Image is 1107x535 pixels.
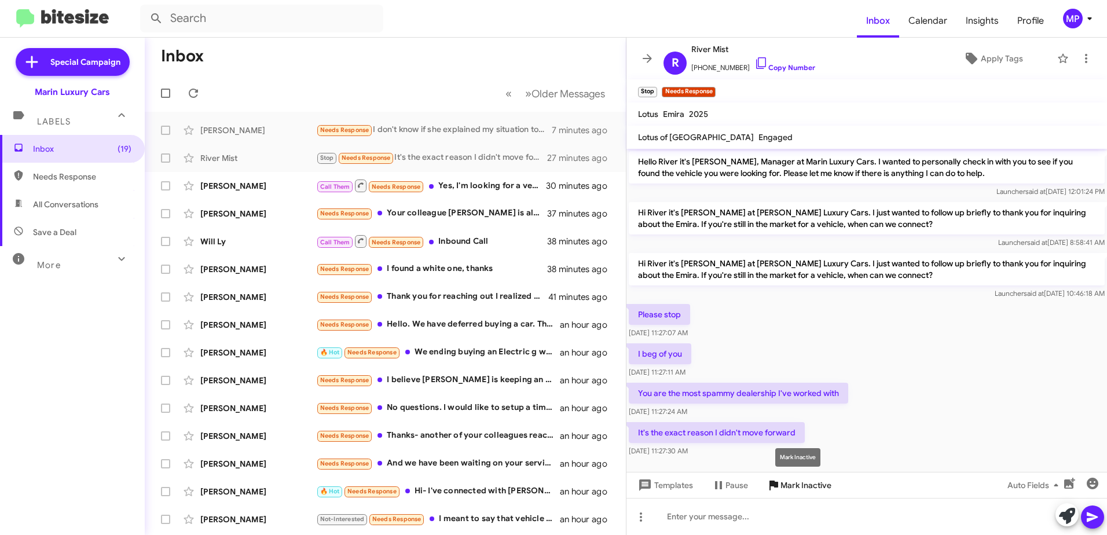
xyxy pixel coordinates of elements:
button: Pause [702,475,757,496]
small: Needs Response [662,87,715,97]
div: an hour ago [560,458,617,470]
div: We ending buying an Electric g wagon. [316,346,560,359]
a: Copy Number [754,63,815,72]
span: Inbox [33,143,131,155]
span: Save a Deal [33,226,76,238]
span: Needs Response [320,126,369,134]
span: Call Them [320,183,350,190]
span: Not-Interested [320,515,365,523]
p: Hi River it's [PERSON_NAME] at [PERSON_NAME] Luxury Cars. I just wanted to follow up briefly to t... [629,253,1105,285]
div: [PERSON_NAME] [200,402,316,414]
span: Engaged [758,132,793,142]
span: Needs Response [33,171,131,182]
span: Launcher [DATE] 10:46:18 AM [995,289,1105,298]
a: Insights [956,4,1008,38]
span: Needs Response [372,515,421,523]
span: said at [1025,187,1046,196]
span: Needs Response [320,376,369,384]
div: Thank you for reaching out I realized that I would like to have a CPO vehicle [316,290,548,303]
button: Auto Fields [998,475,1072,496]
div: [PERSON_NAME] [200,347,316,358]
div: 30 minutes ago [547,180,617,192]
span: Needs Response [320,265,369,273]
a: Special Campaign [16,48,130,76]
span: « [505,86,512,101]
div: Will Ly [200,236,316,247]
span: Launcher [DATE] 12:01:24 PM [996,187,1105,196]
span: said at [1027,238,1047,247]
div: 37 minutes ago [547,208,617,219]
span: All Conversations [33,199,98,210]
div: It's the exact reason I didn't move forward [316,151,547,164]
p: Hello River it's [PERSON_NAME], Manager at Marin Luxury Cars. I wanted to personally check in wit... [629,151,1105,184]
div: No questions. I would like to setup a time to test drive [316,401,560,415]
span: Mark Inactive [780,475,831,496]
span: Older Messages [531,87,605,100]
div: Mark Inactive [775,448,820,467]
div: an hour ago [560,486,617,497]
button: Mark Inactive [757,475,841,496]
div: [PERSON_NAME] [200,319,316,331]
div: an hour ago [560,319,617,331]
div: Inbound Call [316,234,547,248]
span: Special Campaign [50,56,120,68]
div: I found a white one, thanks [316,262,547,276]
span: said at [1024,289,1044,298]
p: Hi River it's [PERSON_NAME] at [PERSON_NAME] Luxury Cars. I just wanted to follow up briefly to t... [629,202,1105,234]
div: an hour ago [560,402,617,414]
nav: Page navigation example [499,82,612,105]
div: 38 minutes ago [547,236,617,247]
span: Labels [37,116,71,127]
a: Inbox [857,4,899,38]
button: Templates [626,475,702,496]
span: Needs Response [347,488,397,495]
span: Auto Fields [1007,475,1063,496]
span: Needs Response [320,404,369,412]
span: River Mist [691,42,815,56]
div: Marin Luxury Cars [35,86,110,98]
div: an hour ago [560,430,617,442]
span: Needs Response [347,349,397,356]
button: Previous [498,82,519,105]
span: R [672,54,679,72]
span: Pause [725,475,748,496]
div: I meant to say that vehicle was sold. It was a white 2017 XJ [316,512,560,526]
span: Needs Response [342,154,391,162]
div: River Mist [200,152,316,164]
span: 🔥 Hot [320,488,340,495]
div: MP [1063,9,1083,28]
span: Needs Response [320,321,369,328]
div: [PERSON_NAME] [200,291,316,303]
div: [PERSON_NAME] [200,124,316,136]
div: Yes, I'm looking for a very specific Range Rover [316,178,547,193]
span: Needs Response [372,183,421,190]
span: » [525,86,531,101]
div: 7 minutes ago [552,124,617,136]
a: Profile [1008,4,1053,38]
div: an hour ago [560,347,617,358]
div: 41 minutes ago [548,291,617,303]
div: [PERSON_NAME] [200,180,316,192]
span: [DATE] 11:27:07 AM [629,328,688,337]
span: [DATE] 11:27:24 AM [629,407,687,416]
div: I believe [PERSON_NAME] is keeping an eye out for me for what I am looking for [316,373,560,387]
a: Calendar [899,4,956,38]
span: Needs Response [320,432,369,439]
span: Apply Tags [981,48,1023,69]
p: I beg of you [629,343,691,364]
p: You are the most spammy dealership I've worked with [629,383,848,404]
span: Templates [636,475,693,496]
div: I don't know if she explained my situation to you guys at all? [316,123,552,137]
div: [PERSON_NAME] [200,514,316,525]
div: [PERSON_NAME] [200,263,316,275]
span: Needs Response [320,210,369,217]
span: [DATE] 11:27:30 AM [629,446,688,455]
span: 🔥 Hot [320,349,340,356]
div: [PERSON_NAME] [200,208,316,219]
span: Lotus [638,109,658,119]
span: More [37,260,61,270]
div: [PERSON_NAME] [200,430,316,442]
